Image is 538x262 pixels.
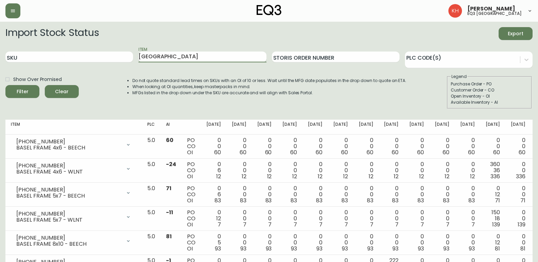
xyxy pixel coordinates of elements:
div: 0 0 [409,185,424,204]
span: 93 [342,245,348,253]
div: 0 0 [308,161,322,180]
th: [DATE] [201,120,226,135]
div: 0 0 [409,209,424,228]
li: Do not quote standard lead times on SKUs with an OI of 10 or less. Wait until the MFG date popula... [132,78,407,84]
span: 93 [215,245,221,253]
span: 93 [266,245,272,253]
span: 7 [446,221,449,228]
th: [DATE] [252,120,277,135]
div: 0 0 [308,137,322,156]
div: 0 12 [486,185,500,204]
div: 0 0 [333,161,348,180]
div: Open Inventory - OI [451,93,528,99]
span: 93 [469,245,475,253]
img: logo [257,5,282,16]
span: 93 [418,245,424,253]
div: 0 0 [359,185,373,204]
div: 0 0 [257,137,272,156]
span: OI [187,245,193,253]
span: 93 [316,245,322,253]
span: -24 [166,160,176,168]
th: [DATE] [277,120,302,135]
div: 0 0 [460,137,475,156]
td: 5.0 [142,231,161,255]
span: 7 [471,221,475,228]
div: 0 0 [409,234,424,252]
div: 0 5 [206,234,221,252]
div: 0 0 [206,137,221,156]
span: 83 [265,197,272,204]
td: 5.0 [142,183,161,207]
div: BASEL FRAME 4x6 - WLNT [16,169,122,175]
div: 0 0 [282,161,297,180]
div: Purchase Order - PO [451,81,528,87]
span: 60 [519,148,525,156]
div: 0 0 [511,137,525,156]
span: 7 [370,221,373,228]
span: 12 [267,173,272,180]
div: 0 0 [257,234,272,252]
span: 93 [291,245,297,253]
div: 0 0 [308,234,322,252]
td: 5.0 [142,135,161,159]
div: [PHONE_NUMBER] [16,187,122,193]
span: 83 [367,197,373,204]
div: Filter [17,87,29,96]
span: 60 [392,148,398,156]
span: 83 [468,197,475,204]
div: 0 0 [308,185,322,204]
div: PO CO [187,234,196,252]
div: 0 0 [232,185,246,204]
div: 0 0 [232,161,246,180]
span: 7 [294,221,297,228]
span: 71 [520,197,525,204]
li: When looking at OI quantities, keep masterpacks in mind. [132,84,407,90]
span: 60 [316,148,322,156]
div: 0 0 [460,209,475,228]
div: 0 0 [257,161,272,180]
div: [PHONE_NUMBER]BASEL FRAME 5x7 - BEECH [11,185,136,200]
div: [PHONE_NUMBER]BASEL FRAME 4x6 - WLNT [11,161,136,176]
span: 81 [520,245,525,253]
span: 93 [443,245,449,253]
div: 0 0 [333,234,348,252]
div: 0 0 [460,161,475,180]
span: 60 [166,136,173,144]
div: 0 0 [435,234,449,252]
span: 7 [243,221,246,228]
span: 60 [367,148,373,156]
div: 0 0 [511,185,525,204]
span: 139 [518,221,525,228]
div: 0 0 [282,209,297,228]
th: Item [5,120,142,135]
div: 0 0 [333,209,348,228]
legend: Legend [451,74,467,80]
span: 93 [240,245,246,253]
th: [DATE] [404,120,429,135]
div: 0 0 [384,234,398,252]
span: 12 [216,173,221,180]
th: [DATE] [455,120,480,135]
div: 0 0 [232,234,246,252]
span: 7 [345,221,348,228]
div: 0 0 [409,137,424,156]
span: 12 [470,173,475,180]
button: Clear [45,85,79,98]
span: 81 [166,233,172,240]
span: 60 [265,148,272,156]
div: BASEL FRAME 5x7 - WLNT [16,217,122,223]
div: 0 6 [206,185,221,204]
span: 83 [215,197,221,204]
span: 60 [214,148,221,156]
span: Clear [50,87,73,96]
span: 60 [443,148,449,156]
span: 83 [240,197,246,204]
div: 0 0 [409,161,424,180]
span: OI [187,197,193,204]
span: 12 [419,173,424,180]
span: 83 [443,197,449,204]
div: [PHONE_NUMBER] [16,211,122,217]
span: 12 [318,173,322,180]
span: 336 [490,173,500,180]
span: 7 [421,221,424,228]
